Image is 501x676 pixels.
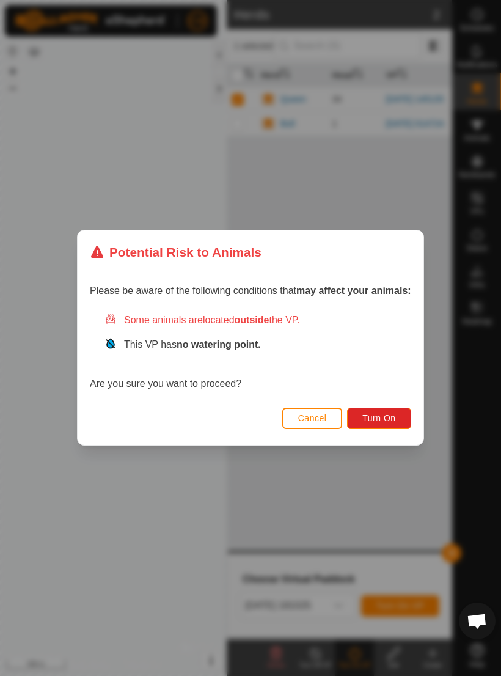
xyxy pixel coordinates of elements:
[90,314,411,392] div: Are you sure you want to proceed?
[459,603,496,639] a: Open chat
[296,286,411,296] strong: may affect your animals:
[90,243,261,262] div: Potential Risk to Animals
[124,340,261,350] span: This VP has
[298,414,327,424] span: Cancel
[282,408,343,429] button: Cancel
[90,286,411,296] span: Please be aware of the following conditions that
[104,314,411,328] div: Some animals are
[235,315,269,326] strong: outside
[348,408,411,429] button: Turn On
[203,315,300,326] span: located the VP.
[363,414,396,424] span: Turn On
[177,340,261,350] strong: no watering point.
